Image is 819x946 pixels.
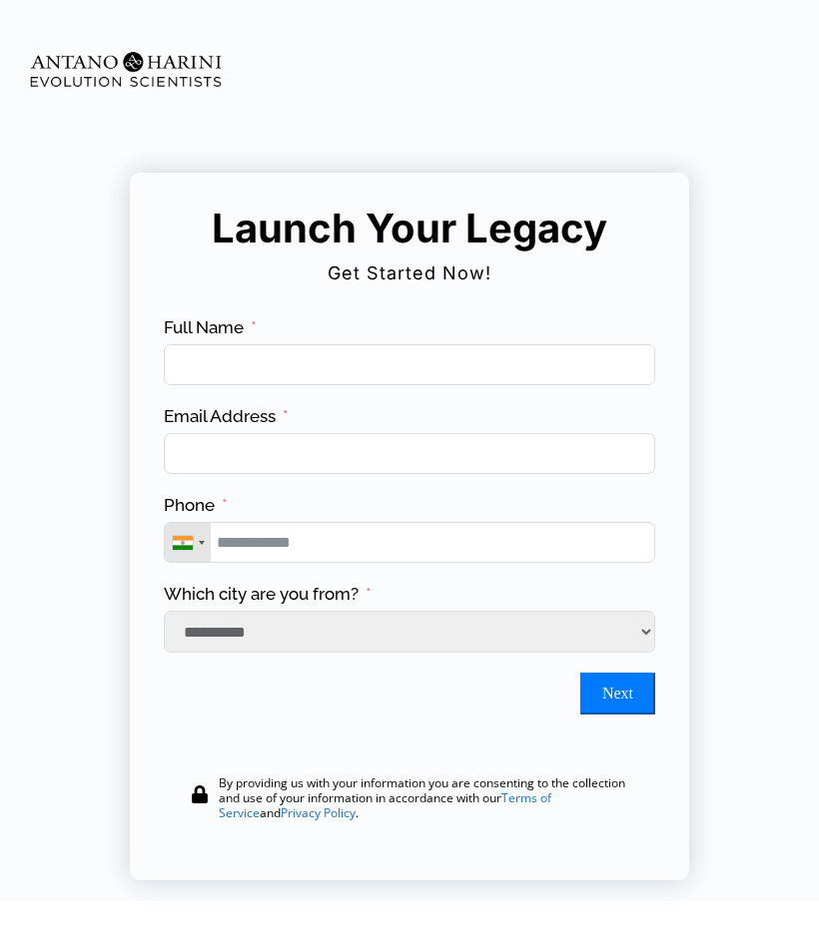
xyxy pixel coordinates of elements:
input: Phone [164,522,655,563]
label: Phone [164,494,228,517]
select: Which city are you from? [164,611,655,653]
a: Terms of Service [219,789,551,821]
h2: Get Started Now! [161,255,658,291]
label: Which city are you from? [164,583,372,606]
label: Full Name [164,316,257,339]
div: By providing us with your information you are consenting to the collection and use of your inform... [219,775,638,820]
div: Telephone country code [165,523,211,562]
h5: Launch Your Legacy [201,204,618,253]
a: Privacy Policy [281,804,356,821]
input: Email Address [164,433,655,474]
button: Next [580,673,655,714]
label: Email Address [164,405,289,428]
img: Evolution-Scientist (2) [21,41,231,98]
